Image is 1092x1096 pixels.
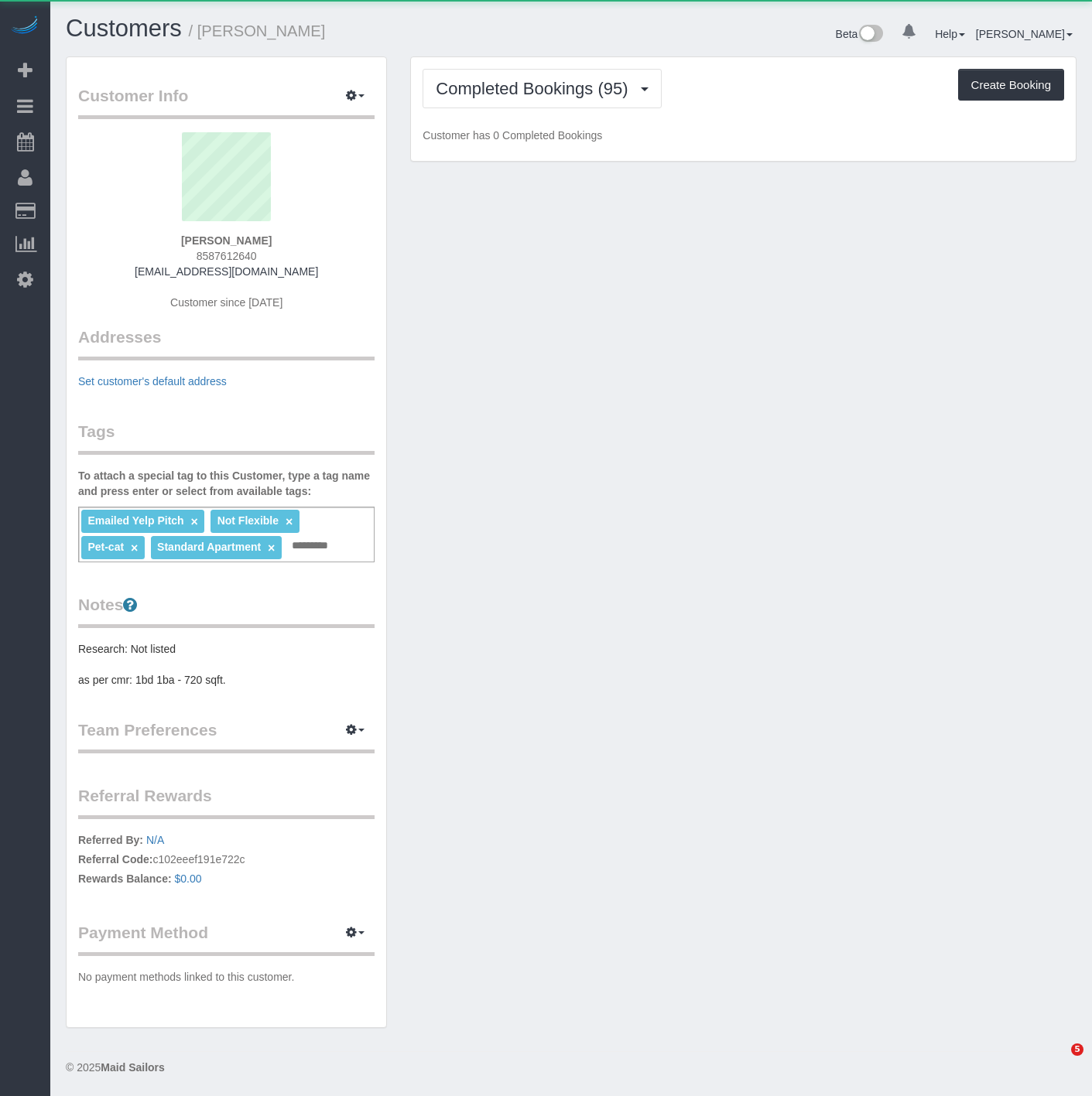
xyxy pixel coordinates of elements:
img: New interface [858,25,883,45]
a: Beta [836,28,884,40]
span: Not Flexible [217,514,279,527]
div: © 2025 [66,1060,1077,1075]
a: [EMAIL_ADDRESS][DOMAIN_NAME] [135,265,318,278]
a: Customers [66,15,182,42]
a: × [191,515,198,528]
button: Create Booking [958,69,1064,101]
label: To attach a special tag to this Customer, type a tag name and press enter or select from availabl... [78,468,375,499]
span: Emailed Yelp Pitch [87,514,183,527]
legend: Referral Rewards [78,784,375,819]
span: 8587612640 [197,250,257,262]
span: Completed Bookings (95) [436,79,635,98]
strong: [PERSON_NAME] [181,234,272,247]
a: × [268,541,275,555]
legend: Notes [78,593,375,628]
span: Customer since [DATE] [170,296,282,309]
img: Automaid Logo [9,15,40,37]
a: Set customer's default address [78,375,227,388]
legend: Team Preferences [78,719,375,753]
a: N/A [146,834,164,846]
label: Rewards Balance: [78,871,172,886]
a: $0.00 [175,872,202,885]
legend: Payment Method [78,921,375,956]
legend: Customer Info [78,84,375,119]
a: × [131,541,138,555]
span: Pet-cat [87,541,124,553]
a: Help [935,28,965,40]
small: / [PERSON_NAME] [189,22,326,39]
a: × [286,515,293,528]
span: Standard Apartment [157,541,261,553]
p: No payment methods linked to this customer. [78,969,375,985]
label: Referred By: [78,832,143,848]
button: Completed Bookings (95) [423,69,661,108]
strong: Maid Sailors [101,1061,164,1074]
p: Customer has 0 Completed Bookings [423,128,1064,143]
a: [PERSON_NAME] [976,28,1073,40]
span: 5 [1071,1043,1083,1056]
iframe: Intercom live chat [1039,1043,1077,1081]
label: Referral Code: [78,852,152,867]
p: c102eeef191e722c [78,832,375,890]
pre: Research: Not listed as per cmr: 1bd 1ba - 720 sqft. [78,641,375,688]
legend: Tags [78,420,375,455]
